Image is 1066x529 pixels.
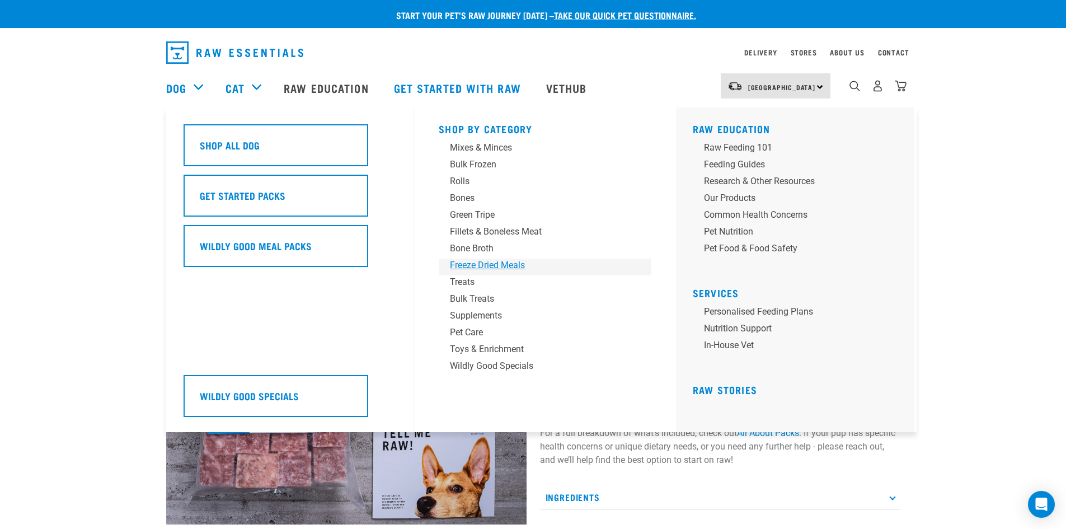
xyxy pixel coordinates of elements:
[450,309,624,322] div: Supplements
[439,259,651,275] a: Freeze Dried Meals
[830,50,864,54] a: About Us
[226,79,245,96] a: Cat
[727,81,743,91] img: van-moving.png
[535,65,601,110] a: Vethub
[704,208,879,222] div: Common Health Concerns
[704,191,879,205] div: Our Products
[693,175,905,191] a: Research & Other Resources
[450,158,624,171] div: Bulk Frozen
[693,191,905,208] a: Our Products
[450,208,624,222] div: Green Tripe
[450,259,624,272] div: Freeze Dried Meals
[737,428,799,438] a: All About Packs
[184,124,396,175] a: Shop All Dog
[439,191,651,208] a: Bones
[704,242,879,255] div: Pet Food & Food Safety
[693,242,905,259] a: Pet Food & Food Safety
[450,343,624,356] div: Toys & Enrichment
[450,242,624,255] div: Bone Broth
[693,387,757,392] a: Raw Stories
[184,375,396,425] a: Wildly Good Specials
[554,12,696,17] a: take our quick pet questionnaire.
[872,80,884,92] img: user.png
[439,292,651,309] a: Bulk Treats
[383,65,535,110] a: Get started with Raw
[540,400,900,467] p: Complete our to ensure this pack is the right fit for your puppy. For a full breakdown of what's ...
[439,326,651,343] a: Pet Care
[791,50,817,54] a: Stores
[439,275,651,292] a: Treats
[704,158,879,171] div: Feeding Guides
[439,309,651,326] a: Supplements
[1028,491,1055,518] div: Open Intercom Messenger
[450,175,624,188] div: Rolls
[849,81,860,91] img: home-icon-1@2x.png
[439,359,651,376] a: Wildly Good Specials
[704,175,879,188] div: Research & Other Resources
[439,208,651,225] a: Green Tripe
[704,141,879,155] div: Raw Feeding 101
[450,359,624,373] div: Wildly Good Specials
[693,339,905,355] a: In-house vet
[157,37,909,68] nav: dropdown navigation
[200,138,260,152] h5: Shop All Dog
[184,175,396,225] a: Get Started Packs
[439,225,651,242] a: Fillets & Boneless Meat
[450,225,624,238] div: Fillets & Boneless Meat
[439,141,651,158] a: Mixes & Minces
[895,80,907,92] img: home-icon@2x.png
[166,79,186,96] a: Dog
[200,238,312,253] h5: Wildly Good Meal Packs
[439,158,651,175] a: Bulk Frozen
[878,50,909,54] a: Contact
[748,85,816,89] span: [GEOGRAPHIC_DATA]
[450,191,624,205] div: Bones
[693,225,905,242] a: Pet Nutrition
[693,287,905,296] h5: Services
[693,141,905,158] a: Raw Feeding 101
[704,225,879,238] div: Pet Nutrition
[450,292,624,306] div: Bulk Treats
[693,208,905,225] a: Common Health Concerns
[273,65,382,110] a: Raw Education
[693,126,771,132] a: Raw Education
[439,242,651,259] a: Bone Broth
[200,188,285,203] h5: Get Started Packs
[540,485,900,510] p: Ingredients
[450,275,624,289] div: Treats
[450,326,624,339] div: Pet Care
[439,343,651,359] a: Toys & Enrichment
[439,123,651,132] h5: Shop By Category
[166,41,303,64] img: Raw Essentials Logo
[693,158,905,175] a: Feeding Guides
[439,175,651,191] a: Rolls
[693,322,905,339] a: Nutrition Support
[744,50,777,54] a: Delivery
[200,388,299,403] h5: Wildly Good Specials
[693,305,905,322] a: Personalised Feeding Plans
[184,225,396,275] a: Wildly Good Meal Packs
[450,141,624,155] div: Mixes & Minces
